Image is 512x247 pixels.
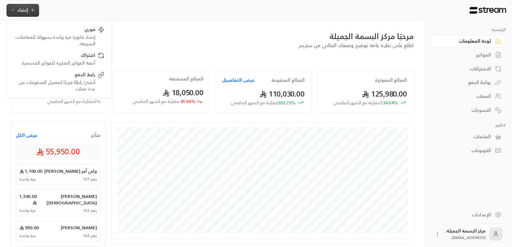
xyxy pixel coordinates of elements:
span: مرة واحدة [19,177,36,182]
span: إنشاء [17,6,28,14]
button: عرض الكل [16,132,37,139]
span: [PERSON_NAME] [61,224,97,231]
div: مركز البسمة الجميلة . [444,228,486,241]
span: 55,950.00 [36,146,80,157]
span: 1,100.00 [19,168,42,174]
span: 0 % مقارنة مع الشهر الماضي [47,98,101,105]
div: فوري [14,26,95,34]
a: التسويات [431,104,506,116]
a: روابط الدفع [431,76,506,89]
div: أنشئ رابطًا فريدًا لتحصيل المدفوعات من عدة عملاء. [14,79,95,92]
span: [PERSON_NAME][DEMOGRAPHIC_DATA] [37,193,97,206]
div: روابط الدفع [439,79,491,86]
a: الكوبونات [431,144,506,157]
button: عرض التفاصيل [222,77,255,83]
div: أتمتة الفواتير المتكررة للفواتير المستمرة. [14,60,95,66]
span: مقارنة مع الشهر الماضي [231,98,278,107]
span: ولي أمر [PERSON_NAME] [44,168,97,174]
a: المنتجات [431,130,506,143]
div: الاشتراكات [439,66,491,72]
span: مرة واحدة [19,233,36,238]
div: إنشاء فاتورة مرة واحدة بسهولة للمعاملات السريعة. [14,34,95,47]
span: رقم 163 [83,233,97,238]
a: اشتراكأتمتة الفواتير المتكررة للفواتير المستمرة. [11,49,108,69]
div: الإعدادات [439,211,491,218]
span: متأخر [91,132,100,139]
a: الاشتراكات [431,62,506,75]
div: المنتجات [439,133,491,140]
span: مقارنة مع الشهر الماضي [132,97,179,105]
p: الرئيسية [431,27,506,32]
span: 110,030.00 [259,87,305,100]
span: اطلع على نظرة عامة توضح وضعك المالي من ستريم [298,41,414,50]
span: 134.64 % [333,99,398,106]
span: 125,980.00 [362,87,407,100]
a: رابط الدفعأنشئ رابطًا فريدًا لتحصيل المدفوعات من عدة عملاء. [11,69,108,95]
div: الفواتير [439,52,491,58]
a: فوريإنشاء فاتورة مرة واحدة بسهولة للمعاملات السريعة. [11,24,108,49]
span: مرة واحدة [19,208,36,213]
div: رابط الدفع [14,71,95,79]
img: Logo [469,7,507,14]
div: اشتراك [14,52,95,60]
h2: المبالغ المفوترة [375,77,407,83]
span: 45.88 % [132,98,195,105]
div: مرحبًا مركز البسمة الجميلة [10,31,414,41]
span: 18,050.00 [162,86,204,99]
span: رقم 162 [83,208,97,213]
span: 503.23 % [231,99,296,106]
div: لوحة المعلومات [439,38,491,44]
a: الفواتير [431,49,506,61]
span: 950.00 [19,224,39,231]
div: التسويات [439,107,491,113]
span: [EMAIL_ADDRESS]... [450,234,486,241]
h2: المبالغ المدفوعة [271,77,305,83]
span: مقارنة مع الشهر الماضي [333,98,380,107]
button: إنشاء [6,4,39,17]
h2: المبالغ المستحقة [169,76,204,82]
p: كتالوج [431,123,506,128]
div: العملاء [439,93,491,99]
a: العملاء [431,90,506,103]
a: الإعدادات [431,208,506,221]
span: رقم 157 [83,177,97,182]
div: الكوبونات [439,147,491,154]
span: 1,300.00 [19,193,37,206]
a: لوحة المعلومات [431,35,506,47]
